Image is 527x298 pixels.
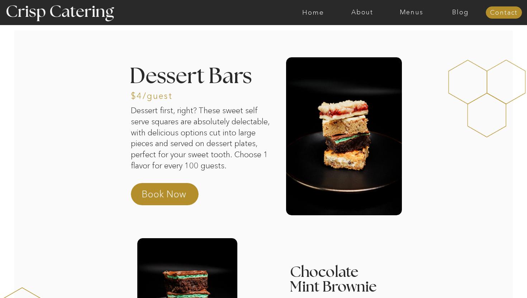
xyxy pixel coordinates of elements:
h2: Dessert Bars [130,66,267,85]
a: About [338,9,387,16]
iframe: podium webchat widget prompt [405,185,527,271]
a: Blog [436,9,485,16]
p: Dessert first, right? These sweet self serve squares are absolutely delectable, with delicious op... [131,105,272,178]
iframe: podium webchat widget bubble [455,262,527,298]
a: Menus [387,9,436,16]
h3: $4/guest [131,92,172,98]
a: Contact [486,9,522,16]
a: Book Now [142,188,205,205]
a: Home [289,9,338,16]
